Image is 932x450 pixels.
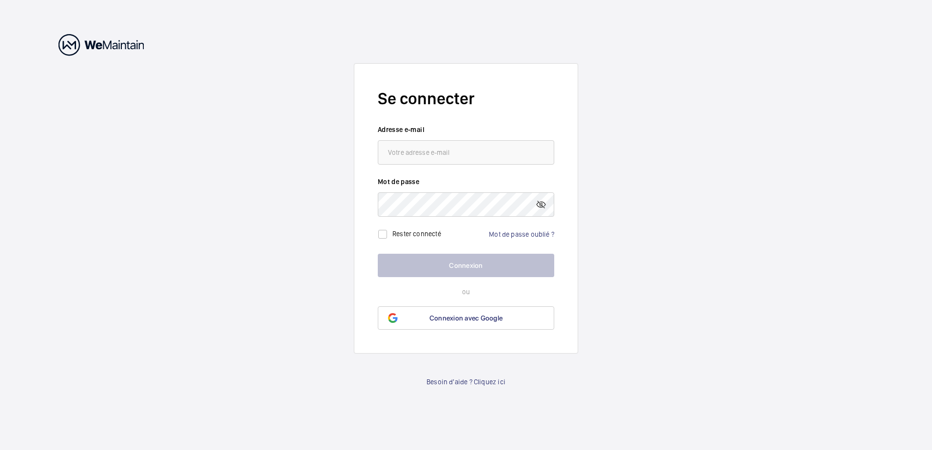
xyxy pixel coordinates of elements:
[378,125,554,134] label: Adresse e-mail
[378,287,554,297] p: ou
[429,314,503,322] span: Connexion avec Google
[378,140,554,165] input: Votre adresse e-mail
[489,230,554,238] a: Mot de passe oublié ?
[392,230,441,238] label: Rester connecté
[427,377,505,387] a: Besoin d'aide ? Cliquez ici
[378,87,554,110] h2: Se connecter
[378,177,554,187] label: Mot de passe
[378,254,554,277] button: Connexion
